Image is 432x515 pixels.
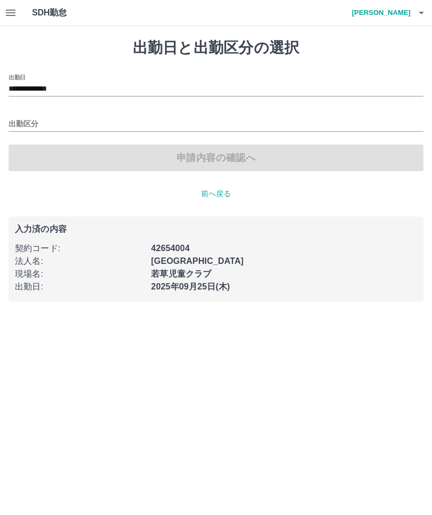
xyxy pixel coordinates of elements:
[9,73,26,81] label: 出勤日
[15,280,145,293] p: 出勤日 :
[9,39,423,57] h1: 出勤日と出勤区分の選択
[15,255,145,268] p: 法人名 :
[9,188,423,199] p: 前へ戻る
[15,268,145,280] p: 現場名 :
[151,256,244,265] b: [GEOGRAPHIC_DATA]
[151,282,230,291] b: 2025年09月25日(木)
[151,269,211,278] b: 若草児童クラブ
[15,225,417,234] p: 入力済の内容
[151,244,189,253] b: 42654004
[15,242,145,255] p: 契約コード :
